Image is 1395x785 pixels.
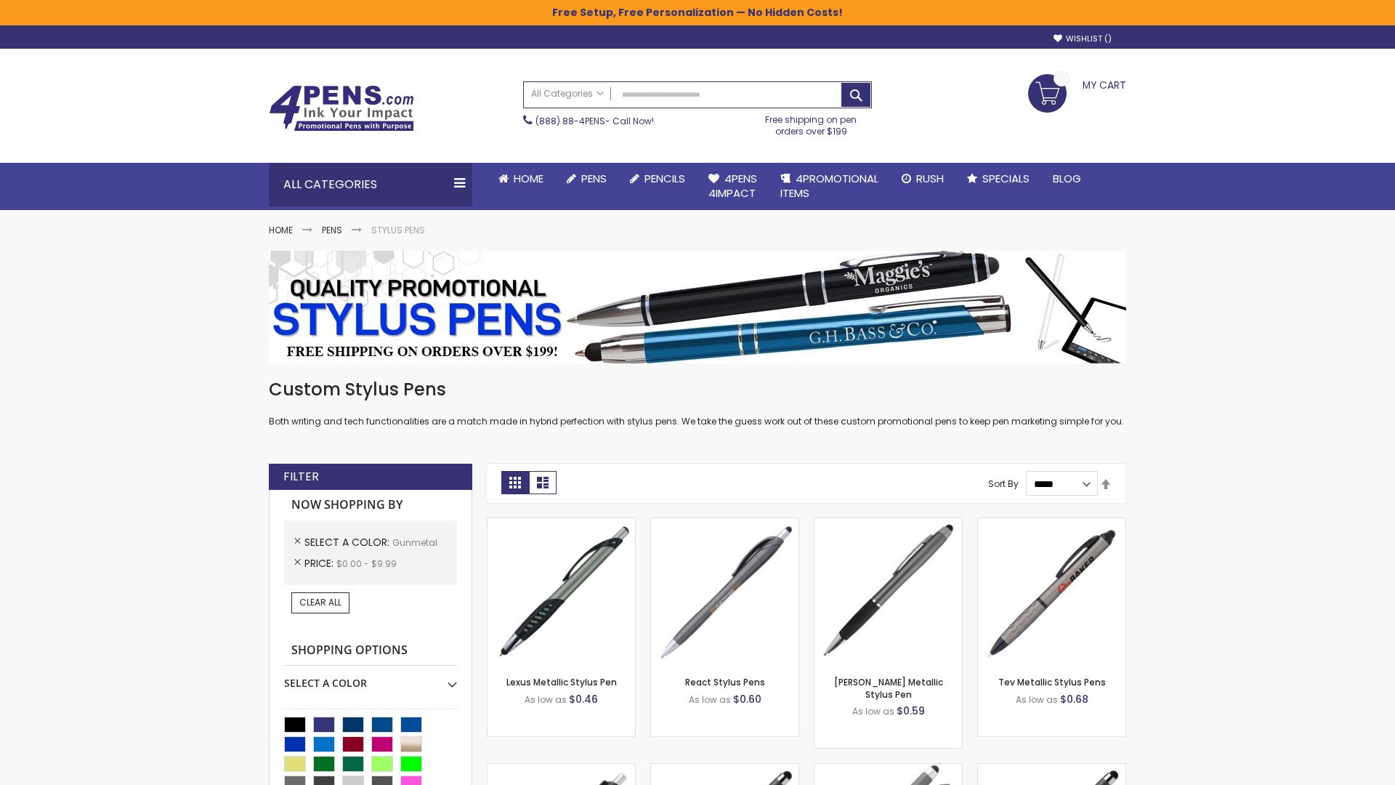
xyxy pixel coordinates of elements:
[1060,692,1088,706] span: $0.68
[269,85,414,132] img: 4Pens Custom Pens and Promotional Products
[1016,693,1058,706] span: As low as
[689,693,731,706] span: As low as
[852,705,894,717] span: As low as
[814,518,962,666] img: Lory Metallic Stylus Pen-Gunmetal
[514,171,543,186] span: Home
[978,518,1125,666] img: Tev Metallic Stylus Pens-Gunmetal
[392,536,437,549] span: Gunmetal
[304,535,392,549] span: Select A Color
[708,171,757,201] span: 4Pens 4impact
[581,171,607,186] span: Pens
[524,82,611,106] a: All Categories
[978,763,1125,776] a: Islander Softy Metallic Gel Pen with Stylus - ColorJet Imprint-Gunmetal
[618,163,697,195] a: Pencils
[487,163,555,195] a: Home
[1054,33,1112,44] a: Wishlist
[269,224,293,236] a: Home
[651,763,798,776] a: Islander Softy Metallic Gel Pen with Stylus-Gunmetal
[299,596,341,608] span: Clear All
[998,676,1106,688] a: Tev Metallic Stylus Pens
[531,88,604,100] span: All Categories
[644,171,685,186] span: Pencils
[814,518,962,530] a: Lory Metallic Stylus Pen-Gunmetal
[814,763,962,776] a: Cali Custom Stylus Gel pen-Gunmetal
[506,676,617,688] a: Lexus Metallic Stylus Pen
[269,378,1126,401] h1: Custom Stylus Pens
[982,171,1030,186] span: Specials
[897,704,925,718] span: $0.59
[322,224,342,236] a: Pens
[488,518,635,666] img: Lexus Metallic Stylus Pen-Gunmetal
[685,676,765,688] a: React Stylus Pens
[890,163,955,195] a: Rush
[751,108,873,137] div: Free shipping on pen orders over $199
[269,163,472,206] div: All Categories
[555,163,618,195] a: Pens
[535,115,654,127] span: - Call Now!
[697,163,769,210] a: 4Pens4impact
[488,763,635,776] a: Souvenir® Anthem Stylus Pen-Gunmetal
[488,518,635,530] a: Lexus Metallic Stylus Pen-Gunmetal
[1041,163,1093,195] a: Blog
[525,693,567,706] span: As low as
[988,478,1019,490] label: Sort By
[535,115,605,127] a: (888) 88-4PENS
[955,163,1041,195] a: Specials
[769,163,890,210] a: 4PROMOTIONALITEMS
[371,224,425,236] strong: Stylus Pens
[304,556,336,571] span: Price
[916,171,944,186] span: Rush
[733,692,761,706] span: $0.60
[651,518,798,530] a: React Stylus Pens-Gunmetal
[1053,171,1081,186] span: Blog
[291,592,349,613] a: Clear All
[284,635,457,667] strong: Shopping Options
[780,171,878,201] span: 4PROMOTIONAL ITEMS
[284,666,457,691] div: Select A Color
[336,557,397,570] span: $0.00 - $9.99
[283,469,319,485] strong: Filter
[501,471,529,494] strong: Grid
[834,676,943,700] a: [PERSON_NAME] Metallic Stylus Pen
[284,490,457,520] strong: Now Shopping by
[269,251,1126,363] img: Stylus Pens
[269,378,1126,428] div: Both writing and tech functionalities are a match made in hybrid perfection with stylus pens. We ...
[651,518,798,666] img: React Stylus Pens-Gunmetal
[569,692,598,706] span: $0.46
[978,518,1125,530] a: Tev Metallic Stylus Pens-Gunmetal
